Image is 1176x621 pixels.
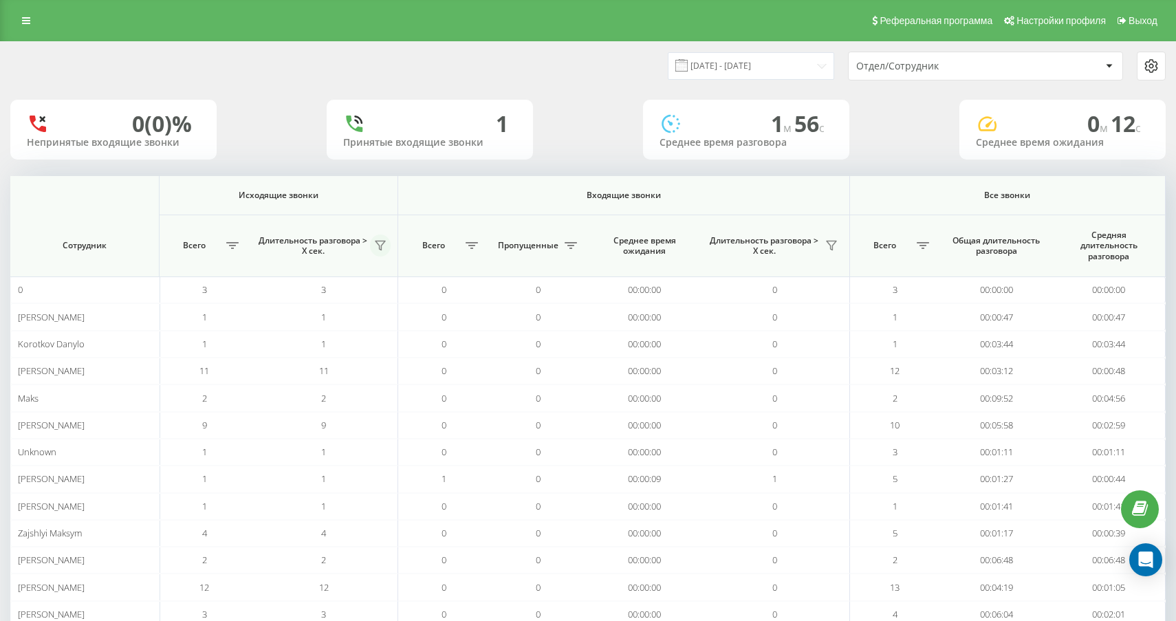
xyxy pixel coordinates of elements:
span: 1 [321,311,326,323]
span: Входящие звонки [427,190,820,201]
span: Korotkov Danylo [18,338,85,350]
span: 0 [442,283,446,296]
span: Среднее время ожидания [600,235,689,257]
span: м [783,120,794,135]
span: 1 [321,338,326,350]
span: 2 [202,392,207,404]
td: 00:00:09 [588,466,701,492]
span: Всего [166,240,222,251]
span: 2 [321,392,326,404]
span: 9 [202,419,207,431]
span: Все звонки [872,190,1144,201]
span: 0 [536,283,541,296]
span: [PERSON_NAME] [18,608,85,620]
span: 0 [1087,109,1111,138]
span: 3 [202,608,207,620]
span: 0 [772,311,777,323]
span: 0 [772,364,777,377]
td: 00:01:11 [940,439,1053,466]
span: 0 [772,608,777,620]
span: Длительность разговора > Х сек. [708,235,821,257]
span: 0 [772,419,777,431]
span: 1 [202,472,207,485]
span: Выход [1129,15,1157,26]
td: 00:00:47 [940,303,1053,330]
span: Maks [18,392,39,404]
span: 0 [772,581,777,593]
span: 0 [442,527,446,539]
span: 1 [202,338,207,350]
span: 12 [890,364,900,377]
span: 2 [893,392,897,404]
span: 3 [321,608,326,620]
div: Отдел/Сотрудник [856,61,1021,72]
td: 00:03:44 [940,331,1053,358]
span: 0 [772,392,777,404]
div: 0 (0)% [132,111,192,137]
span: 0 [536,446,541,458]
span: 2 [202,554,207,566]
td: 00:00:00 [588,439,701,466]
span: 1 [772,472,777,485]
span: 0 [442,554,446,566]
span: 2 [893,554,897,566]
span: 0 [442,311,446,323]
span: Длительность разговора > Х сек. [257,235,370,257]
span: 1 [321,472,326,485]
td: 00:00:00 [940,276,1053,303]
span: 0 [536,527,541,539]
span: 0 [772,338,777,350]
span: 56 [794,109,825,138]
td: 00:00:00 [1053,276,1166,303]
span: Пропущенные [496,240,560,251]
span: 11 [199,364,209,377]
div: Среднее время ожидания [976,137,1149,149]
span: c [819,120,825,135]
span: 1 [893,500,897,512]
td: 00:00:00 [588,520,701,547]
span: Исходящие звонки [177,190,380,201]
td: 00:00:39 [1053,520,1166,547]
td: 00:01:05 [1053,574,1166,600]
span: 0 [442,446,446,458]
td: 00:00:00 [588,547,701,574]
td: 00:00:00 [588,358,701,384]
span: 0 [536,608,541,620]
td: 00:05:58 [940,412,1053,439]
td: 00:09:52 [940,384,1053,411]
span: 0 [442,364,446,377]
span: 0 [18,283,23,296]
span: 13 [890,581,900,593]
span: Zajshlyi Maksym [18,527,82,539]
td: 00:01:11 [1053,439,1166,466]
td: 00:00:00 [588,303,701,330]
td: 00:00:00 [588,493,701,520]
span: 0 [536,500,541,512]
span: 12 [319,581,329,593]
span: Unknown [18,446,56,458]
span: 0 [772,554,777,566]
span: 3 [893,446,897,458]
span: Настройки профиля [1016,15,1106,26]
span: 0 [536,338,541,350]
td: 00:04:56 [1053,384,1166,411]
td: 00:04:19 [940,574,1053,600]
span: 1 [893,338,897,350]
span: 0 [442,338,446,350]
div: Open Intercom Messenger [1129,543,1162,576]
td: 00:00:00 [588,331,701,358]
td: 00:00:47 [1053,303,1166,330]
span: [PERSON_NAME] [18,364,85,377]
span: [PERSON_NAME] [18,419,85,431]
span: Общая длительность разговора [952,235,1041,257]
span: 1 [442,472,446,485]
span: 0 [442,608,446,620]
span: 0 [536,554,541,566]
span: м [1100,120,1111,135]
span: 1 [321,500,326,512]
td: 00:00:00 [588,412,701,439]
td: 00:01:41 [1053,493,1166,520]
span: 4 [893,608,897,620]
span: 12 [1111,109,1141,138]
span: Всего [857,240,913,251]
